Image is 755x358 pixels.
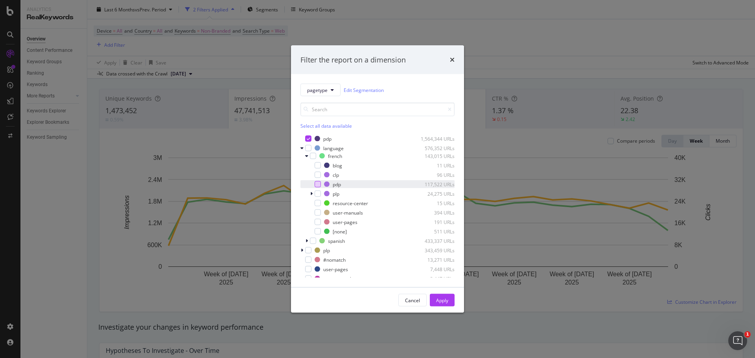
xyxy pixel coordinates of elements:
div: [none] [333,228,347,235]
div: spanish [328,237,345,244]
div: times [450,55,455,65]
div: 394 URLs [416,209,455,216]
div: 11 URLs [416,162,455,169]
div: 117,522 URLs [416,181,455,187]
div: 191 URLs [416,218,455,225]
div: Select all data available [300,123,455,129]
span: pagetype [307,86,328,93]
button: Apply [430,294,455,307]
div: #nomatch [323,256,346,263]
div: 3,447 URLs [416,275,455,282]
div: Apply [436,297,448,303]
div: user-pages [333,218,357,225]
div: 7,448 URLs [416,266,455,272]
div: Cancel [405,297,420,303]
input: Search [300,103,455,116]
div: 13,271 URLs [416,256,455,263]
div: modal [291,45,464,313]
div: plp [323,247,330,253]
div: user-manuals [333,209,363,216]
div: Filter the report on a dimension [300,55,406,65]
div: 15 URLs [416,200,455,206]
iframe: Intercom live chat [728,331,747,350]
div: resource-center [333,200,368,206]
div: clp [333,171,339,178]
div: 96 URLs [416,171,455,178]
a: Edit Segmentation [344,86,384,94]
div: 143,015 URLs [416,152,455,159]
div: 576,352 URLs [416,145,455,151]
div: language [323,145,344,151]
div: pdp [323,135,331,142]
div: blog [333,162,342,169]
div: user-manuals [323,275,354,282]
div: 343,459 URLs [416,247,455,253]
div: 1,564,344 URLs [416,135,455,142]
span: 1 [744,331,751,338]
div: user-pages [323,266,348,272]
div: french [328,152,342,159]
div: 433,337 URLs [416,237,455,244]
div: plp [333,190,339,197]
div: 24,275 URLs [416,190,455,197]
button: pagetype [300,84,341,96]
button: Cancel [398,294,427,307]
div: 511 URLs [416,228,455,235]
div: pdp [333,181,341,187]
